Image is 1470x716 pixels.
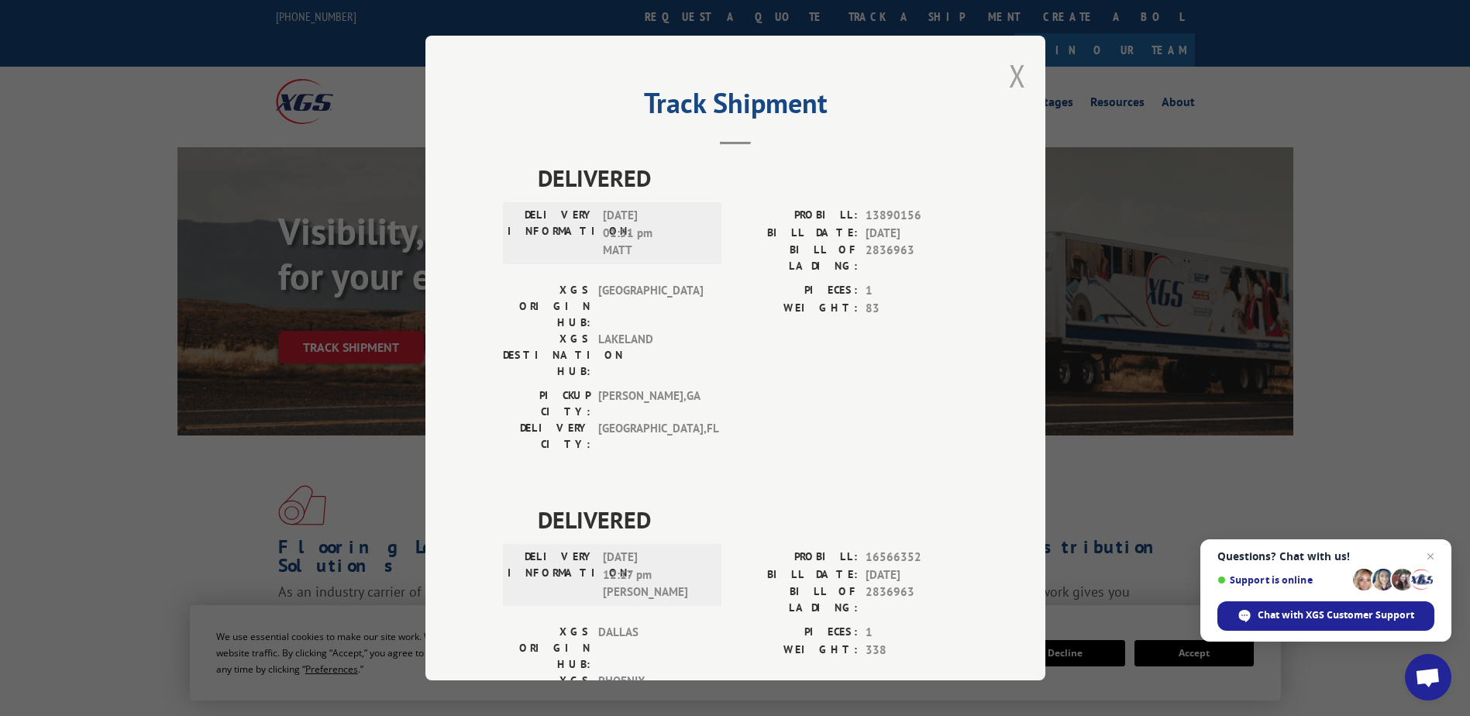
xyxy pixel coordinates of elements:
[735,642,858,659] label: WEIGHT:
[503,282,590,331] label: XGS ORIGIN HUB:
[1217,601,1434,631] span: Chat with XGS Customer Support
[598,282,703,331] span: [GEOGRAPHIC_DATA]
[866,282,968,300] span: 1
[1217,550,1434,563] span: Questions? Chat with us!
[866,300,968,318] span: 83
[598,387,703,420] span: [PERSON_NAME] , GA
[1405,654,1451,701] a: Open chat
[503,420,590,453] label: DELIVERY CITY:
[735,624,858,642] label: PIECES:
[735,242,858,274] label: BILL OF LADING:
[866,642,968,659] span: 338
[603,207,707,260] span: [DATE] 01:51 pm MATT
[1009,55,1026,96] button: Close modal
[508,207,595,260] label: DELIVERY INFORMATION:
[866,225,968,243] span: [DATE]
[735,549,858,566] label: PROBILL:
[866,242,968,274] span: 2836963
[735,282,858,300] label: PIECES:
[538,502,968,537] span: DELIVERED
[598,331,703,380] span: LAKELAND
[538,160,968,195] span: DELIVERED
[735,207,858,225] label: PROBILL:
[735,225,858,243] label: BILL DATE:
[866,583,968,616] span: 2836963
[503,92,968,122] h2: Track Shipment
[735,566,858,584] label: BILL DATE:
[598,624,703,673] span: DALLAS
[503,624,590,673] label: XGS ORIGIN HUB:
[603,549,707,601] span: [DATE] 12:17 pm [PERSON_NAME]
[866,549,968,566] span: 16566352
[866,207,968,225] span: 13890156
[735,583,858,616] label: BILL OF LADING:
[735,300,858,318] label: WEIGHT:
[508,549,595,601] label: DELIVERY INFORMATION:
[503,387,590,420] label: PICKUP CITY:
[1258,608,1414,622] span: Chat with XGS Customer Support
[866,624,968,642] span: 1
[503,331,590,380] label: XGS DESTINATION HUB:
[866,566,968,584] span: [DATE]
[598,420,703,453] span: [GEOGRAPHIC_DATA] , FL
[1217,574,1348,586] span: Support is online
